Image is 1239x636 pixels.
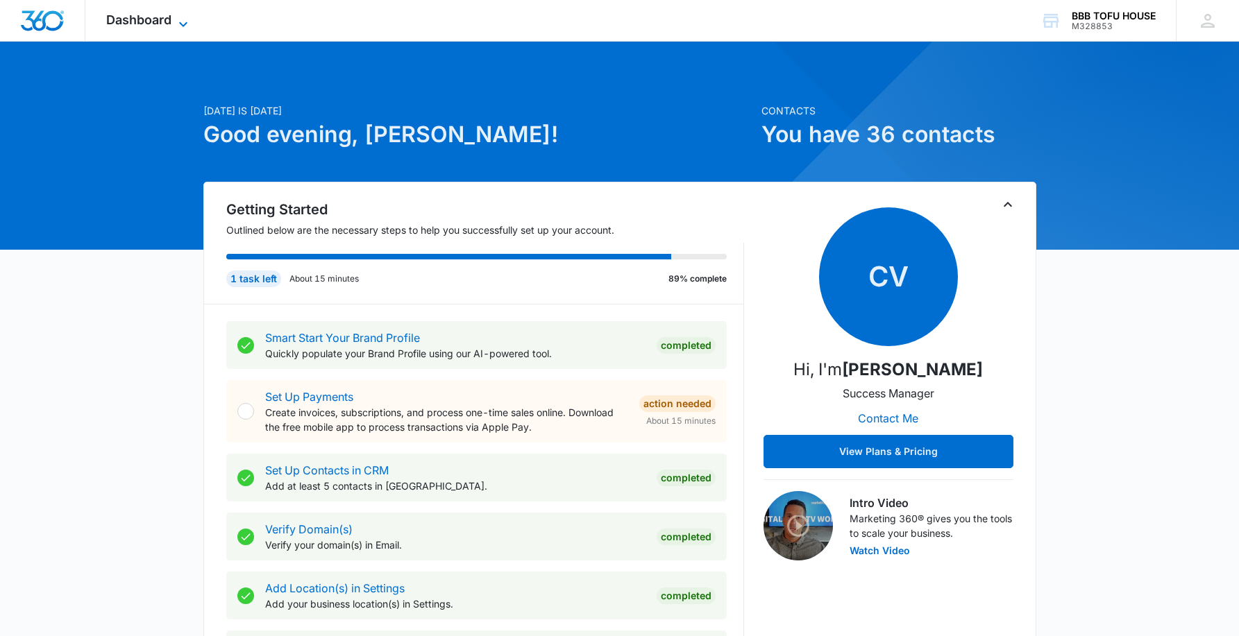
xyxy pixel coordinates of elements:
[646,415,716,427] span: About 15 minutes
[764,435,1013,468] button: View Plans & Pricing
[226,270,281,287] div: 1 task left
[226,199,744,220] h2: Getting Started
[850,495,1013,511] h3: Intro Video
[657,528,716,545] div: Completed
[265,522,353,536] a: Verify Domain(s)
[843,385,934,402] p: Success Manager
[265,479,646,493] p: Add at least 5 contacts in [GEOGRAPHIC_DATA].
[203,118,753,151] h1: Good evening, [PERSON_NAME]!
[657,587,716,604] div: Completed
[265,346,646,361] p: Quickly populate your Brand Profile using our AI-powered tool.
[265,405,628,434] p: Create invoices, subscriptions, and process one-time sales online. Download the free mobile app t...
[657,470,716,486] div: Completed
[842,359,983,379] strong: [PERSON_NAME]
[265,581,405,595] a: Add Location(s) in Settings
[639,395,716,412] div: Action Needed
[106,12,171,27] span: Dashboard
[819,207,958,346] span: Cv
[265,538,646,552] p: Verify your domain(s) in Email.
[761,103,1036,118] p: Contacts
[203,103,753,118] p: [DATE] is [DATE]
[289,273,359,285] p: About 15 minutes
[265,390,353,404] a: Set Up Payments
[793,357,983,382] p: Hi, I'm
[226,223,744,237] p: Outlined below are the necessary steps to help you successfully set up your account.
[761,118,1036,151] h1: You have 36 contacts
[1000,196,1016,213] button: Toggle Collapse
[657,337,716,354] div: Completed
[844,402,932,435] button: Contact Me
[265,463,389,477] a: Set Up Contacts in CRM
[265,596,646,611] p: Add your business location(s) in Settings.
[1072,10,1156,22] div: account name
[1072,22,1156,31] div: account id
[850,546,910,556] button: Watch Video
[265,331,420,345] a: Smart Start Your Brand Profile
[850,511,1013,540] p: Marketing 360® gives you the tools to scale your business.
[668,273,727,285] p: 89% complete
[764,491,833,560] img: Intro Video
